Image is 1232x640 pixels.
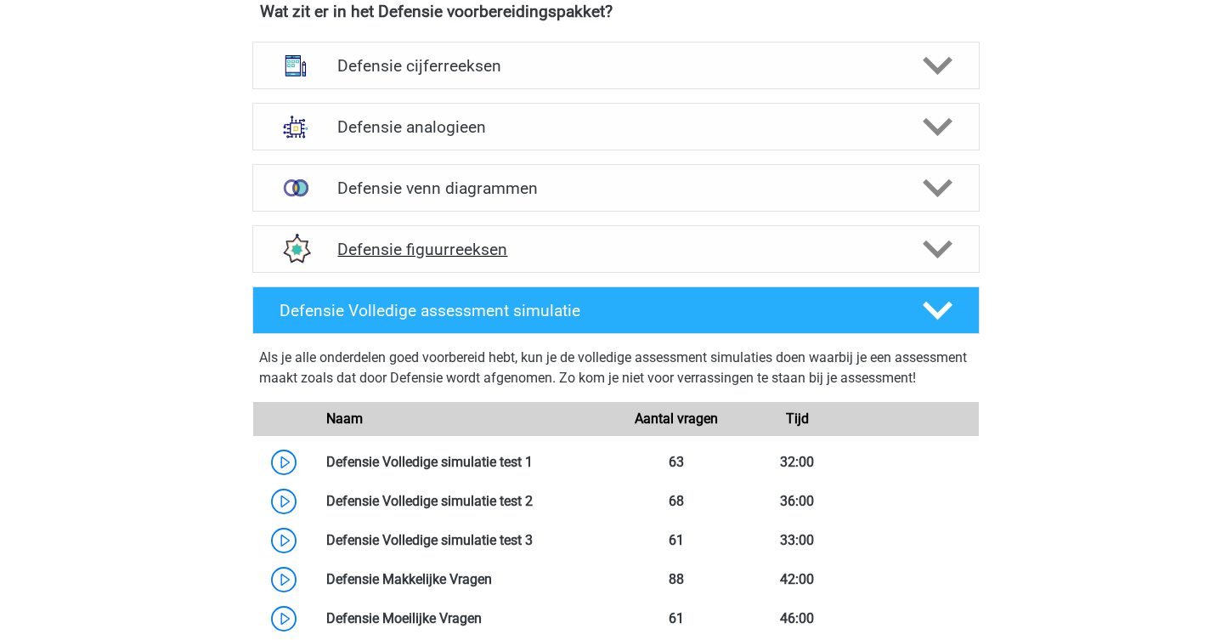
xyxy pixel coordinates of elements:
h4: Defensie venn diagrammen [337,178,894,198]
a: analogieen Defensie analogieen [246,103,986,150]
img: figuurreeksen [274,227,318,271]
div: Defensie Makkelijke Vragen [314,569,616,590]
a: cijferreeksen Defensie cijferreeksen [246,42,986,89]
div: Defensie Moeilijke Vragen [314,609,616,629]
img: venn diagrammen [274,166,318,210]
h4: Wat zit er in het Defensie voorbereidingspakket? [260,2,972,21]
div: Defensie Volledige simulatie test 2 [314,491,616,512]
div: Naam [314,409,616,429]
div: Defensie Volledige simulatie test 1 [314,452,616,473]
a: venn diagrammen Defensie venn diagrammen [246,164,986,212]
a: figuurreeksen Defensie figuurreeksen [246,225,986,273]
h4: Defensie cijferreeksen [337,56,894,76]
h4: Defensie Volledige assessment simulatie [280,301,895,320]
img: analogieen [274,105,318,149]
div: Tijd [737,409,857,429]
a: Defensie Volledige assessment simulatie [246,286,986,334]
div: Defensie Volledige simulatie test 3 [314,530,616,551]
div: Als je alle onderdelen goed voorbereid hebt, kun je de volledige assessment simulaties doen waarb... [259,348,973,395]
h4: Defensie figuurreeksen [337,240,894,259]
h4: Defensie analogieen [337,117,894,137]
div: Aantal vragen [616,409,737,429]
img: cijferreeksen [274,43,318,88]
